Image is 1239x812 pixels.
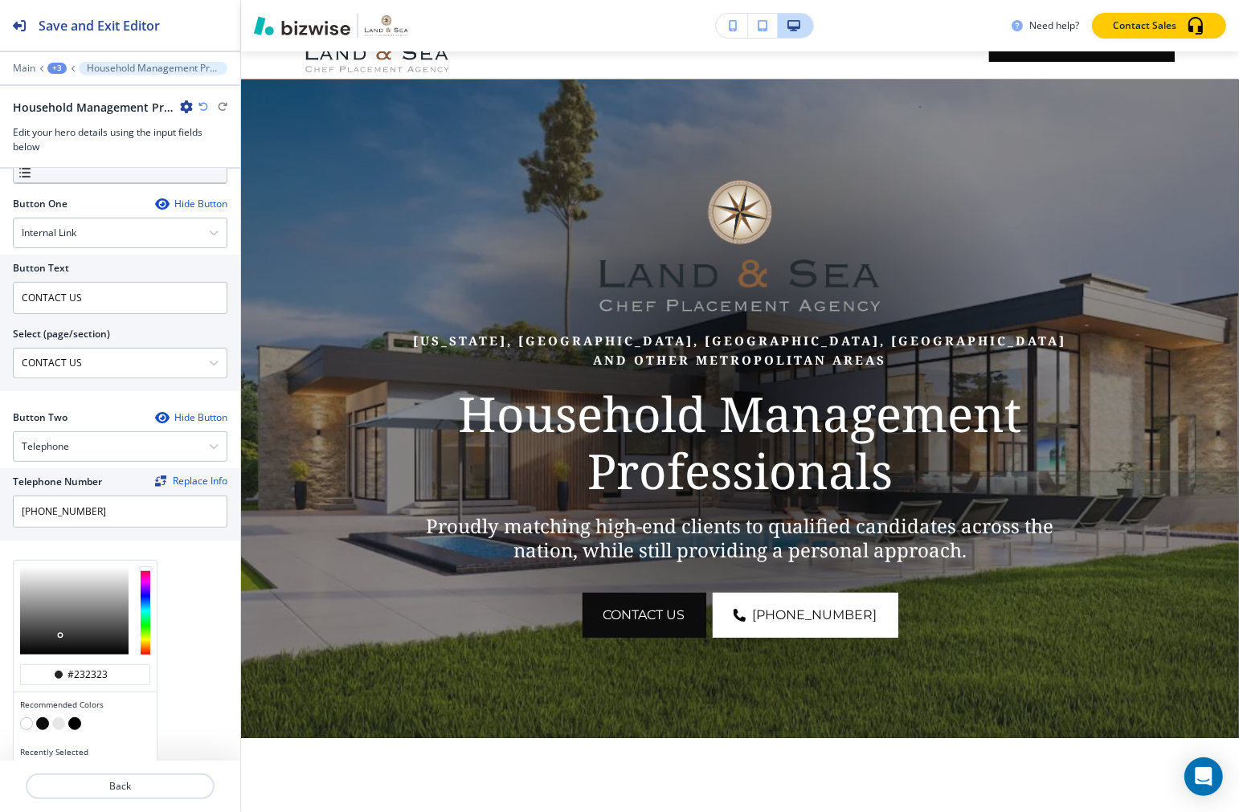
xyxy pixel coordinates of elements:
img: Your Logo [365,15,408,35]
p: Household Management Professionals [394,386,1086,500]
h4: Internal Link [22,226,76,240]
button: Back [26,773,215,799]
button: ReplaceReplace Info [155,475,227,487]
span: Find and replace this information across Bizwise [155,475,227,488]
button: Hide Button [155,411,227,424]
h2: Button Text [13,261,69,275]
h4: Telephone [22,439,69,454]
a: [PHONE_NUMBER] [713,593,898,638]
p: Back [27,779,213,794]
button: Contact Sales [1092,13,1226,39]
h2: Button One [13,197,67,211]
h2: Select (page/section) [13,327,110,341]
input: Manual Input [14,349,209,377]
h2: Household Management Professionals [13,99,174,116]
p: Contact Sales [1113,18,1176,33]
h2: Telephone Number [13,475,102,489]
button: Household Management Professionals [79,62,227,75]
button: +3 [47,63,67,74]
span: CONTACT US [603,606,685,625]
button: Hide Button [155,198,227,210]
p: [US_STATE], [GEOGRAPHIC_DATA], [GEOGRAPHIC_DATA], [GEOGRAPHIC_DATA] and other metropolitan areas [394,331,1086,369]
span: [PHONE_NUMBER] [753,606,877,625]
div: Open Intercom Messenger [1184,757,1223,796]
img: Replace [155,475,166,487]
button: CONTACT US [583,593,706,638]
p: Proudly matching high-end clients to qualified candidates across the nation, while still providin... [394,514,1086,562]
h2: Button Two [13,410,67,425]
div: Replace Info [155,475,227,487]
h3: Edit your hero details using the input fields below [13,125,227,154]
p: Household Management Professionals [87,63,219,74]
img: Banner Image [241,80,1239,738]
button: Main [13,63,35,74]
h2: Save and Exit Editor [39,16,160,35]
h3: Need help? [1029,18,1079,33]
h4: Recently Selected [20,746,150,758]
img: Bizwise Logo [254,16,350,35]
input: Ex. 561-222-1111 [13,496,227,528]
img: Hero Logo [599,180,881,312]
h4: Recommended Colors [20,699,150,711]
